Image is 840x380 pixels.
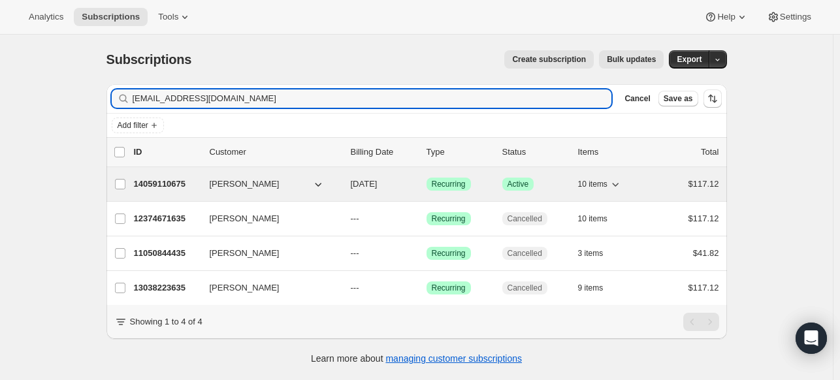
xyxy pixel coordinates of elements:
button: Tools [150,8,199,26]
span: Help [717,12,735,22]
span: [DATE] [351,179,378,189]
span: Export [677,54,702,65]
span: [PERSON_NAME] [210,212,280,225]
p: 13038223635 [134,281,199,294]
div: 14059110675[PERSON_NAME][DATE]SuccessRecurringSuccessActive10 items$117.12 [134,175,719,193]
button: Help [696,8,756,26]
span: Subscriptions [106,52,192,67]
nav: Pagination [683,313,719,331]
button: 9 items [578,279,618,297]
button: Save as [658,91,698,106]
span: Analytics [29,12,63,22]
input: Filter subscribers [133,89,612,108]
button: [PERSON_NAME] [202,277,332,298]
p: Learn more about [311,352,522,365]
span: $117.12 [688,283,719,293]
span: Save as [664,93,693,104]
span: Settings [780,12,811,22]
p: ID [134,146,199,159]
button: Analytics [21,8,71,26]
p: 14059110675 [134,178,199,191]
p: Customer [210,146,340,159]
span: --- [351,248,359,258]
p: Status [502,146,568,159]
span: Tools [158,12,178,22]
p: 11050844435 [134,247,199,260]
button: [PERSON_NAME] [202,174,332,195]
span: Cancelled [508,248,542,259]
button: Cancel [619,91,655,106]
button: 3 items [578,244,618,262]
button: 10 items [578,175,622,193]
span: $117.12 [688,179,719,189]
span: Add filter [118,120,148,131]
div: IDCustomerBilling DateTypeStatusItemsTotal [134,146,719,159]
a: managing customer subscriptions [385,353,522,364]
button: [PERSON_NAME] [202,243,332,264]
button: 10 items [578,210,622,228]
span: [PERSON_NAME] [210,178,280,191]
span: Subscriptions [82,12,140,22]
button: Export [669,50,709,69]
span: 9 items [578,283,604,293]
button: Subscriptions [74,8,148,26]
span: 3 items [578,248,604,259]
span: Bulk updates [607,54,656,65]
span: Cancel [624,93,650,104]
button: Create subscription [504,50,594,69]
span: Active [508,179,529,189]
div: Open Intercom Messenger [796,323,827,354]
div: 11050844435[PERSON_NAME]---SuccessRecurringCancelled3 items$41.82 [134,244,719,262]
span: 10 items [578,179,607,189]
span: $117.12 [688,214,719,223]
span: Create subscription [512,54,586,65]
span: Recurring [432,179,466,189]
button: Sort the results [703,89,722,108]
span: Recurring [432,283,466,293]
div: Type [427,146,492,159]
span: [PERSON_NAME] [210,247,280,260]
span: [PERSON_NAME] [210,281,280,294]
button: Bulk updates [599,50,664,69]
span: Cancelled [508,214,542,224]
span: Cancelled [508,283,542,293]
p: Total [701,146,719,159]
div: 12374671635[PERSON_NAME]---SuccessRecurringCancelled10 items$117.12 [134,210,719,228]
span: 10 items [578,214,607,224]
span: --- [351,283,359,293]
span: $41.82 [693,248,719,258]
p: Showing 1 to 4 of 4 [130,315,202,328]
button: Settings [759,8,819,26]
p: Billing Date [351,146,416,159]
div: Items [578,146,643,159]
div: 13038223635[PERSON_NAME]---SuccessRecurringCancelled9 items$117.12 [134,279,719,297]
button: [PERSON_NAME] [202,208,332,229]
span: --- [351,214,359,223]
span: Recurring [432,214,466,224]
span: Recurring [432,248,466,259]
p: 12374671635 [134,212,199,225]
button: Add filter [112,118,164,133]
